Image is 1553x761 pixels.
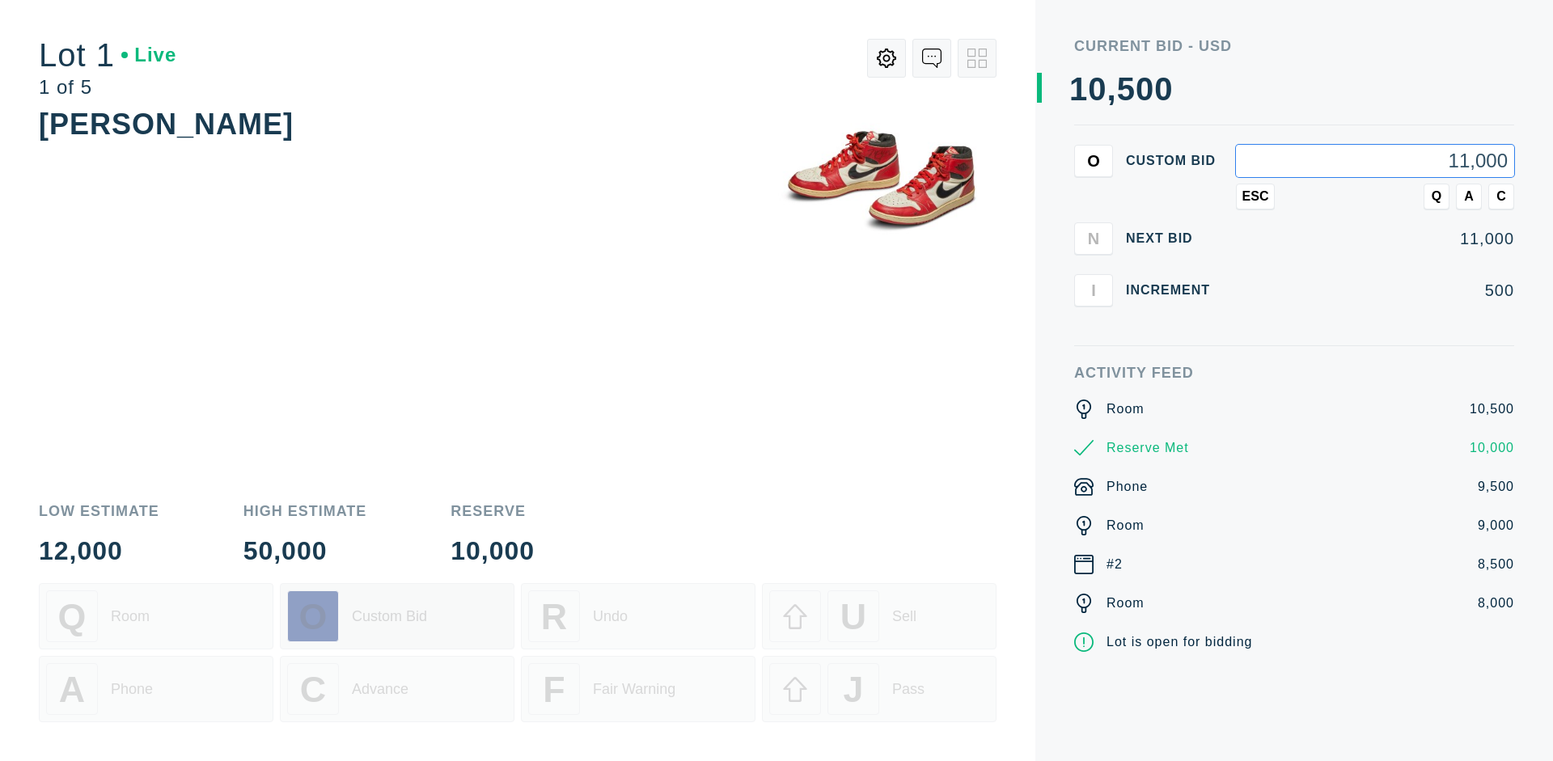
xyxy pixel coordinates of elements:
button: RUndo [521,583,755,649]
button: CAdvance [280,656,514,722]
div: Low Estimate [39,504,159,518]
div: High Estimate [243,504,367,518]
div: 0 [1136,73,1154,105]
button: QRoom [39,583,273,649]
div: 10,000 [1470,438,1514,458]
button: N [1074,222,1113,255]
span: F [543,669,565,710]
div: 500 [1236,282,1514,298]
span: A [59,669,85,710]
div: 0 [1154,73,1173,105]
button: A [1456,184,1482,209]
span: I [1091,281,1096,299]
div: Custom Bid [352,608,427,625]
div: 8,000 [1478,594,1514,613]
button: Q [1424,184,1449,209]
div: Phone [1107,477,1148,497]
div: 10,500 [1470,400,1514,419]
span: R [541,596,567,637]
div: 50,000 [243,538,367,564]
div: 0 [1088,73,1107,105]
span: Q [58,596,87,637]
div: Undo [593,608,628,625]
button: C [1488,184,1514,209]
span: ESC [1242,189,1269,204]
div: Lot is open for bidding [1107,632,1252,652]
div: 11,000 [1236,230,1514,247]
div: Sell [892,608,916,625]
div: Current Bid - USD [1074,39,1514,53]
div: , [1107,73,1117,396]
div: 9,000 [1478,516,1514,535]
button: O [1074,145,1113,177]
div: Fair Warning [593,681,675,698]
span: Q [1432,189,1441,204]
span: O [299,596,328,637]
button: ESC [1236,184,1275,209]
div: Live [121,45,176,65]
div: #2 [1107,555,1123,574]
div: Custom bid [1126,154,1223,167]
div: Room [1107,400,1145,419]
button: USell [762,583,997,649]
span: J [843,669,863,710]
span: C [1496,189,1506,204]
div: Room [1107,516,1145,535]
span: C [300,669,326,710]
button: APhone [39,656,273,722]
button: JPass [762,656,997,722]
div: 10,000 [451,538,535,564]
div: Phone [111,681,153,698]
button: OCustom Bid [280,583,514,649]
div: 1 [1069,73,1088,105]
span: U [840,596,866,637]
div: Room [1107,594,1145,613]
div: 12,000 [39,538,159,564]
div: Pass [892,681,925,698]
div: Reserve Met [1107,438,1189,458]
button: I [1074,274,1113,307]
span: A [1464,189,1474,204]
div: 1 of 5 [39,78,176,97]
div: Room [111,608,150,625]
button: FFair Warning [521,656,755,722]
div: Next Bid [1126,232,1223,245]
div: Reserve [451,504,535,518]
div: Activity Feed [1074,366,1514,380]
span: N [1088,229,1099,247]
div: Lot 1 [39,39,176,71]
div: Advance [352,681,408,698]
div: Increment [1126,284,1223,297]
div: 8,500 [1478,555,1514,574]
span: O [1087,151,1100,170]
div: [PERSON_NAME] [39,108,294,141]
div: 9,500 [1478,477,1514,497]
div: 5 [1117,73,1136,105]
